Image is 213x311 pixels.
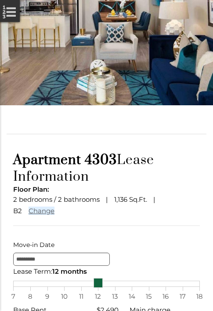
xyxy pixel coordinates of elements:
span: 13 [111,291,119,302]
span: 16 [161,291,170,302]
span: 14 [127,291,136,302]
span: 8 [26,291,35,302]
span: 11 [77,291,86,302]
input: Move-in Date edit selected 9/29/2025 [13,253,110,266]
span: Floor Plan: [13,185,49,193]
span: Sq.Ft. [129,195,147,204]
span: 18 [195,291,204,302]
label: Move-in Date [13,239,200,250]
span: 9 [43,291,52,302]
span: 12 months [52,267,87,275]
span: Apartment 4303 [13,152,117,168]
span: 17 [178,291,187,302]
span: 2 bedrooms / 2 bathrooms [13,195,100,204]
span: 10 [60,291,69,302]
h1: Lease Information [13,152,200,185]
div: Lease Term: [13,266,200,277]
span: 12 [94,291,102,302]
a: Change [29,207,54,215]
span: B2 [13,207,22,215]
span: 15 [144,291,153,302]
span: 1,136 [114,195,127,204]
span: 7 [9,291,18,302]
